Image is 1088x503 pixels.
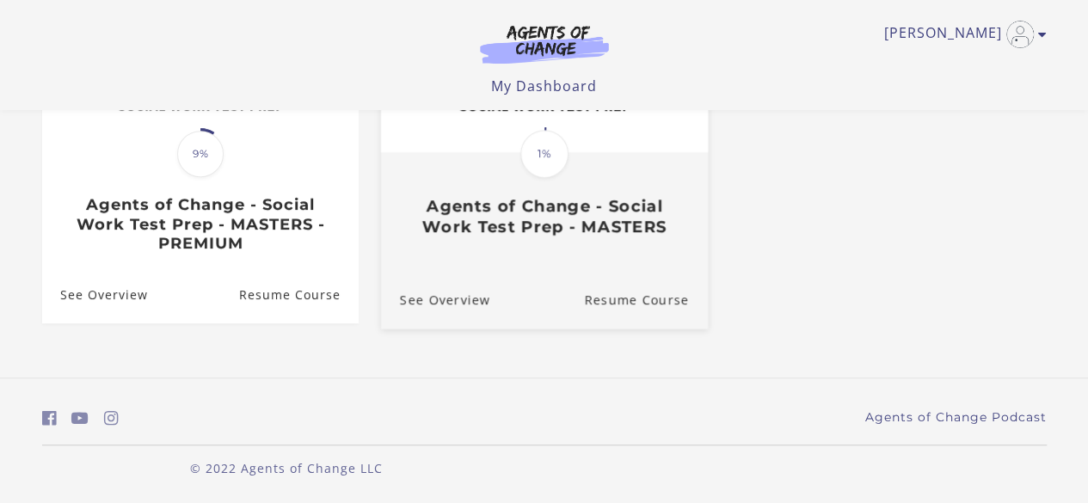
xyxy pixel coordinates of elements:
a: https://www.facebook.com/groups/aswbtestprep (Open in a new window) [42,406,57,431]
img: Agents of Change Logo [462,24,627,64]
a: Agents of Change - Social Work Test Prep - MASTERS - PREMIUM: Resume Course [238,267,358,322]
span: 1% [520,130,569,178]
i: https://www.youtube.com/c/AgentsofChangeTestPrepbyMeaganMitchell (Open in a new window) [71,410,89,426]
i: https://www.facebook.com/groups/aswbtestprep (Open in a new window) [42,410,57,426]
a: Agents of Change - Social Work Test Prep - MASTERS - PREMIUM: See Overview [42,267,148,322]
h3: Agents of Change - Social Work Test Prep - MASTERS [399,196,688,236]
a: Agents of Change Podcast [865,408,1047,426]
a: https://www.youtube.com/c/AgentsofChangeTestPrepbyMeaganMitchell (Open in a new window) [71,406,89,431]
h3: Agents of Change - Social Work Test Prep - MASTERS - PREMIUM [60,195,340,254]
a: My Dashboard [491,77,597,95]
a: Toggle menu [884,21,1038,48]
span: 9% [177,131,224,177]
a: Agents of Change - Social Work Test Prep - MASTERS: Resume Course [584,270,708,328]
p: © 2022 Agents of Change LLC [42,459,531,477]
i: https://www.instagram.com/agentsofchangeprep/ (Open in a new window) [104,410,119,426]
a: Agents of Change - Social Work Test Prep - MASTERS: See Overview [380,270,489,328]
a: https://www.instagram.com/agentsofchangeprep/ (Open in a new window) [104,406,119,431]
